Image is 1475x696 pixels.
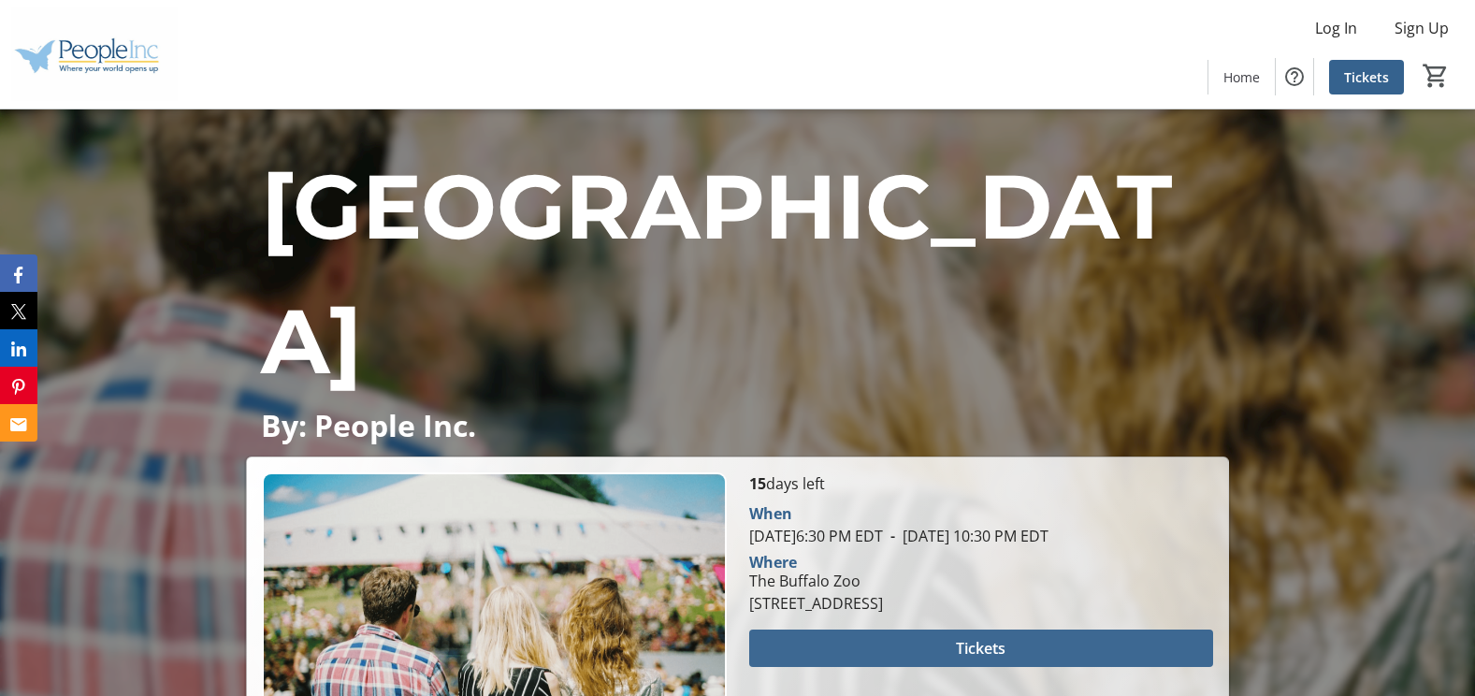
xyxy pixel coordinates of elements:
button: Tickets [749,630,1214,667]
span: [DATE] 10:30 PM EDT [883,526,1048,546]
a: Tickets [1329,60,1404,94]
div: When [749,502,792,525]
span: Tickets [956,637,1005,660]
div: [STREET_ADDRESS] [749,592,883,615]
a: Home [1208,60,1275,94]
span: Log In [1315,17,1357,39]
button: Help [1276,58,1313,95]
p: days left [749,472,1214,495]
span: Home [1223,67,1260,87]
div: Where [749,555,797,570]
button: Sign Up [1380,13,1464,43]
p: By: People Inc. [261,409,1214,442]
span: 15 [749,473,766,494]
span: Tickets [1344,67,1389,87]
span: [DATE] 6:30 PM EDT [749,526,883,546]
button: Cart [1419,59,1453,93]
div: The Buffalo Zoo [749,570,883,592]
span: Sign Up [1395,17,1449,39]
img: People Inc.'s Logo [11,7,178,101]
button: Log In [1300,13,1372,43]
span: - [883,526,903,546]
